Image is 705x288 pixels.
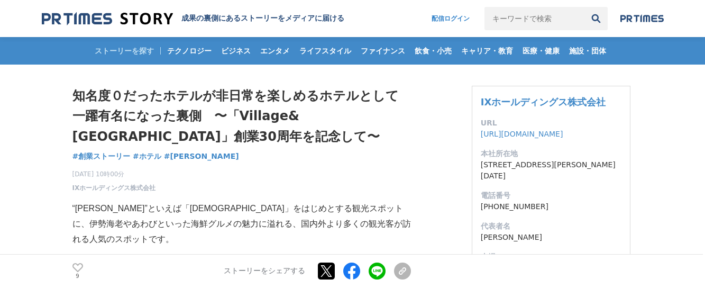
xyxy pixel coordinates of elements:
a: #創業ストーリー [72,151,131,162]
a: エンタメ [256,37,294,65]
span: 医療・健康 [518,46,564,56]
dd: [PHONE_NUMBER] [481,201,621,212]
dt: 電話番号 [481,190,621,201]
span: ビジネス [217,46,255,56]
a: 医療・健康 [518,37,564,65]
p: “[PERSON_NAME]”といえば「[DEMOGRAPHIC_DATA]」をはじめとする観光スポットに、伊勢海老やあわびといった海鮮グルメの魅力に溢れる、国内外より多くの観光客が訪れる人気の... [72,201,411,247]
h2: 成果の裏側にあるストーリーをメディアに届ける [181,14,344,23]
a: IXホールディングス株式会社 [481,96,606,107]
span: 施設・団体 [565,46,610,56]
img: prtimes [620,14,664,23]
a: ファイナンス [356,37,409,65]
span: エンタメ [256,46,294,56]
a: 施設・団体 [565,37,610,65]
h1: 知名度０だったホテルが非日常を楽しめるホテルとして一躍有名になった裏側 〜「Village&[GEOGRAPHIC_DATA]」創業30周年を記念して〜 [72,86,411,147]
input: キーワードで検索 [484,7,584,30]
span: #創業ストーリー [72,151,131,161]
p: 9 [72,274,83,279]
dt: 代表者名 [481,221,621,232]
a: テクノロジー [163,37,216,65]
span: テクノロジー [163,46,216,56]
a: #[PERSON_NAME] [164,151,239,162]
a: キャリア・教育 [457,37,517,65]
a: ライフスタイル [295,37,355,65]
button: 検索 [584,7,608,30]
a: 成果の裏側にあるストーリーをメディアに届ける 成果の裏側にあるストーリーをメディアに届ける [42,12,344,26]
span: ライフスタイル [295,46,355,56]
span: キャリア・教育 [457,46,517,56]
dd: [PERSON_NAME] [481,232,621,243]
a: IXホールディングス株式会社 [72,183,156,193]
dt: 上場 [481,251,621,263]
span: 飲食・小売 [410,46,456,56]
span: #ホテル [133,151,161,161]
dt: 本社所在地 [481,148,621,159]
p: ストーリーをシェアする [224,267,305,276]
a: ビジネス [217,37,255,65]
a: [URL][DOMAIN_NAME] [481,130,563,138]
dt: URL [481,118,621,129]
span: #[PERSON_NAME] [164,151,239,161]
a: 飲食・小売 [410,37,456,65]
dd: [STREET_ADDRESS][PERSON_NAME][DATE] [481,159,621,182]
a: #ホテル [133,151,161,162]
span: ファイナンス [356,46,409,56]
a: 配信ログイン [421,7,480,30]
span: [DATE] 10時00分 [72,169,156,179]
img: 成果の裏側にあるストーリーをメディアに届ける [42,12,173,26]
